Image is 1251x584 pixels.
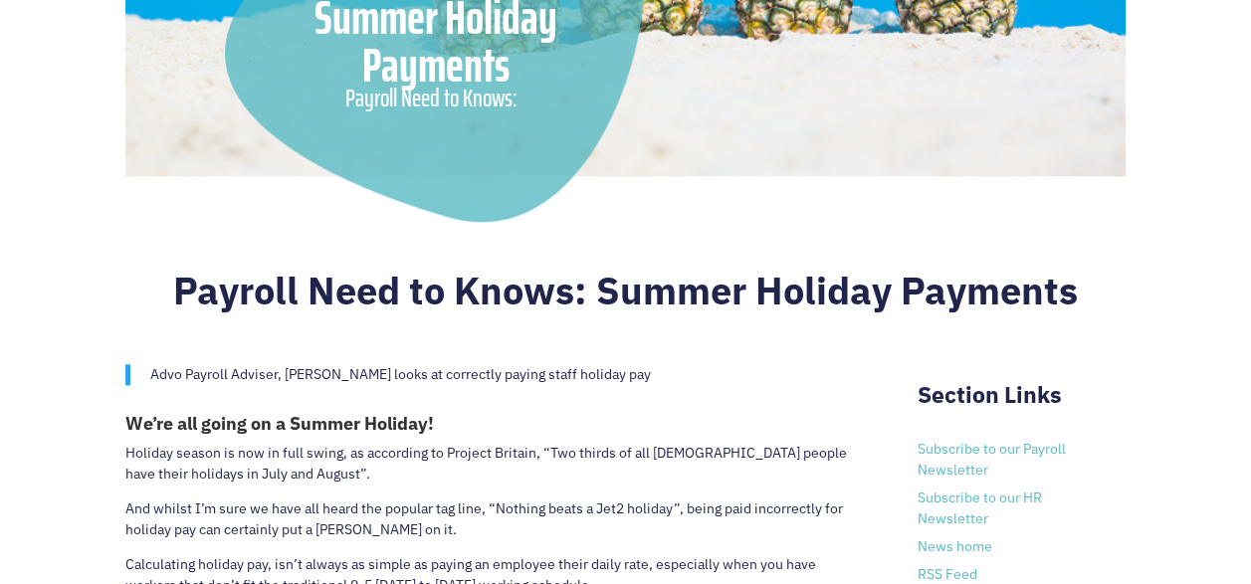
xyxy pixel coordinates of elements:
[150,364,862,385] p: Advo Payroll Adviser, [PERSON_NAME] looks at correctly paying staff holiday pay
[917,565,976,583] a: RSS Feed
[125,412,434,435] strong: We’re all going on a Summer Holiday!
[917,381,1126,419] h2: Section Links
[917,537,991,555] a: News home
[917,440,1065,479] a: Subscribe to our Payroll Newsletter
[125,498,862,554] p: And whilst I’m sure we have all heard the popular tag line, “Nothing beats a Jet2 holiday”, being...
[345,80,545,117] div: Payroll Need to Knows:
[917,488,1041,527] a: Subscribe to our HR Newsletter
[125,443,862,498] p: Holiday season is now in full swing, as according to Project Britain, “Two thirds of all [DEMOGRA...
[125,268,1127,323] h2: Payroll Need to Knows: Summer Holiday Payments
